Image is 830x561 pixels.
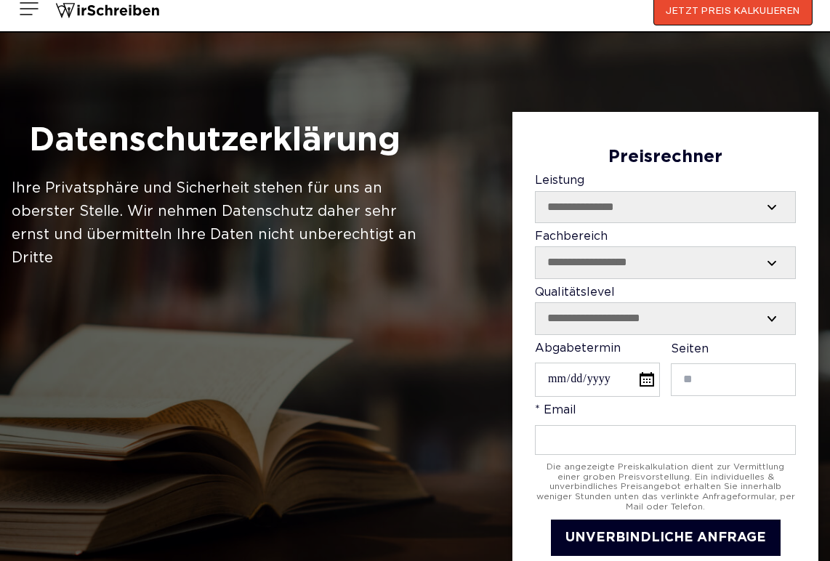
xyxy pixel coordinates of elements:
span: Seiten [671,344,709,355]
div: Die angezeigte Preiskalkulation dient zur Vermittlung einer groben Preisvorstellung. Ein individu... [535,462,796,512]
select: Qualitätslevel [536,303,795,334]
input: * Email [535,425,796,455]
label: * Email [535,404,796,454]
h1: Datenschutzerklärung [12,119,418,163]
span: UNVERBINDLICHE ANFRAGE [565,532,766,544]
select: Fachbereich [536,247,795,278]
button: UNVERBINDLICHE ANFRAGE [551,520,781,557]
label: Abgabetermin [535,342,660,397]
div: Preisrechner [535,148,796,168]
form: Contact form [535,148,796,557]
input: Abgabetermin [535,363,660,397]
label: Leistung [535,174,796,223]
select: Leistung [536,192,795,222]
label: Qualitätslevel [535,286,796,335]
label: Fachbereich [535,230,796,279]
div: Ihre Privatsphäre und Sicherheit stehen für uns an oberster Stelle. Wir nehmen Datenschutz daher ... [12,177,418,270]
